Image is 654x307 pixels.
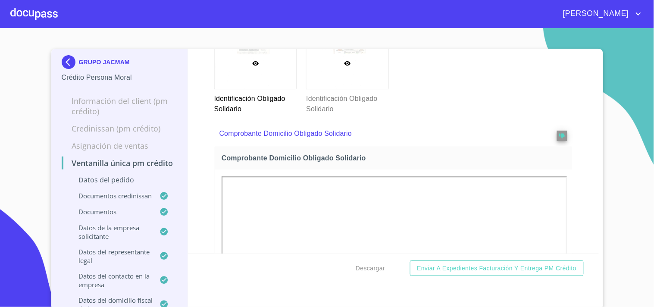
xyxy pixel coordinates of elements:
p: GRUPO JACMAM [79,59,130,66]
p: Documentos CrediNissan [62,191,160,200]
p: Asignación de Ventas [62,141,178,151]
button: reject [557,131,567,141]
span: Enviar a Expedientes Facturación y Entrega PM crédito [417,263,576,274]
p: Información del Client (PM crédito) [62,96,178,116]
span: Descargar [356,263,385,274]
p: Identificación Obligado Solidario [306,90,388,114]
p: Identificación Obligado Solidario [214,90,296,114]
p: Crédito Persona Moral [62,72,178,83]
button: Descargar [352,260,388,276]
p: Documentos [62,207,160,216]
span: [PERSON_NAME] [557,7,633,21]
p: Datos del pedido [62,175,178,185]
button: account of current user [557,7,644,21]
p: Datos del contacto en la empresa [62,272,160,289]
button: Enviar a Expedientes Facturación y Entrega PM crédito [410,260,583,276]
span: Comprobante Domicilio Obligado Solidario [222,153,569,163]
p: Credinissan (PM crédito) [62,123,178,134]
p: Datos del representante legal [62,247,160,265]
p: Datos de la empresa solicitante [62,223,160,241]
p: Comprobante Domicilio Obligado Solidario [219,128,532,139]
p: Ventanilla única PM crédito [62,158,178,168]
div: GRUPO JACMAM [62,55,178,72]
img: Docupass spot blue [62,55,79,69]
